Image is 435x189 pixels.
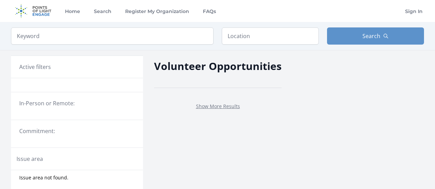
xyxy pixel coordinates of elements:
[196,103,240,109] a: Show More Results
[19,127,135,135] legend: Commitment:
[17,155,43,163] legend: Issue area
[19,63,51,71] h3: Active filters
[222,27,319,45] input: Location
[154,58,282,74] h2: Volunteer Opportunities
[19,99,135,107] legend: In-Person or Remote:
[19,174,68,181] span: Issue area not found.
[362,32,380,40] span: Search
[327,27,424,45] button: Search
[11,27,214,45] input: Keyword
